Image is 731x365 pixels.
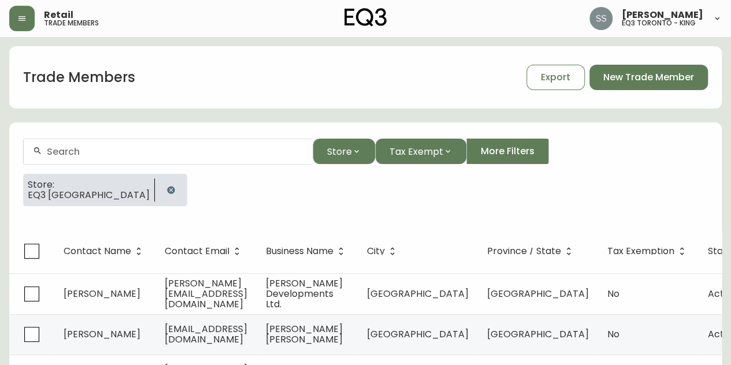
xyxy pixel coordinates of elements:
[266,322,343,346] span: [PERSON_NAME] [PERSON_NAME]
[607,287,619,300] span: No
[603,71,694,84] span: New Trade Member
[607,327,619,341] span: No
[526,65,585,90] button: Export
[541,71,570,84] span: Export
[47,146,303,157] input: Search
[64,248,131,255] span: Contact Name
[165,322,247,346] span: [EMAIL_ADDRESS][DOMAIN_NAME]
[23,68,135,87] h1: Trade Members
[367,327,469,341] span: [GEOGRAPHIC_DATA]
[44,20,99,27] h5: trade members
[487,246,576,256] span: Province / State
[375,139,466,164] button: Tax Exempt
[266,246,348,256] span: Business Name
[313,139,375,164] button: Store
[589,65,708,90] button: New Trade Member
[622,20,696,27] h5: eq3 toronto - king
[487,248,561,255] span: Province / State
[367,246,400,256] span: City
[487,287,589,300] span: [GEOGRAPHIC_DATA]
[165,246,244,256] span: Contact Email
[165,248,229,255] span: Contact Email
[466,139,549,164] button: More Filters
[622,10,703,20] span: [PERSON_NAME]
[607,246,689,256] span: Tax Exemption
[367,248,385,255] span: City
[28,190,150,200] span: EQ3 [GEOGRAPHIC_DATA]
[28,180,150,190] span: Store:
[487,327,589,341] span: [GEOGRAPHIC_DATA]
[64,287,140,300] span: [PERSON_NAME]
[266,277,343,311] span: [PERSON_NAME] Developments Ltd.
[327,144,352,159] span: Store
[44,10,73,20] span: Retail
[481,145,535,158] span: More Filters
[367,287,469,300] span: [GEOGRAPHIC_DATA]
[64,327,140,341] span: [PERSON_NAME]
[344,8,387,27] img: logo
[589,7,613,30] img: f1b6f2cda6f3b51f95337c5892ce6799
[389,144,443,159] span: Tax Exempt
[165,277,247,311] span: [PERSON_NAME][EMAIL_ADDRESS][DOMAIN_NAME]
[607,248,674,255] span: Tax Exemption
[64,246,146,256] span: Contact Name
[266,248,333,255] span: Business Name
